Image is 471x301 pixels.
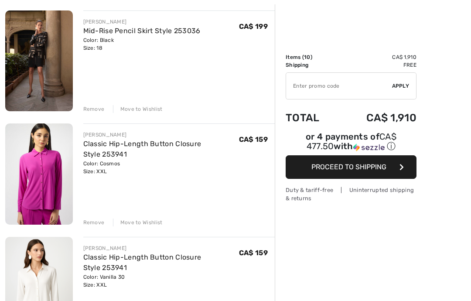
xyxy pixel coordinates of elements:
span: CA$ 477.50 [307,131,396,151]
div: Move to Wishlist [113,105,163,113]
a: Classic Hip-Length Button Closure Style 253941 [83,253,201,272]
div: Remove [83,219,105,226]
div: Color: Vanilla 30 Size: XXL [83,273,239,289]
img: Classic Hip-Length Button Closure Style 253941 [5,123,73,224]
td: Items ( ) [286,53,338,61]
img: Mid-Rise Pencil Skirt Style 253036 [5,10,73,111]
input: Promo code [286,73,392,99]
a: Classic Hip-Length Button Closure Style 253941 [83,140,201,158]
td: Free [338,61,416,69]
div: [PERSON_NAME] [83,131,239,139]
div: Color: Cosmos Size: XXL [83,160,239,175]
span: Proceed to Shipping [311,163,386,171]
span: CA$ 159 [239,249,268,257]
button: Proceed to Shipping [286,155,416,179]
td: Total [286,103,338,133]
div: Remove [83,105,105,113]
div: Color: Black Size: 18 [83,36,201,52]
a: Mid-Rise Pencil Skirt Style 253036 [83,27,201,35]
img: Sezzle [353,144,385,151]
td: CA$ 1,910 [338,103,416,133]
span: CA$ 159 [239,135,268,144]
div: [PERSON_NAME] [83,244,239,252]
div: Duty & tariff-free | Uninterrupted shipping & returns [286,186,416,202]
div: or 4 payments ofCA$ 477.50withSezzle Click to learn more about Sezzle [286,133,416,155]
div: [PERSON_NAME] [83,18,201,26]
span: CA$ 199 [239,22,268,31]
td: Shipping [286,61,338,69]
td: CA$ 1,910 [338,53,416,61]
span: Apply [392,82,410,90]
div: Move to Wishlist [113,219,163,226]
span: 10 [304,54,311,60]
div: or 4 payments of with [286,133,416,152]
